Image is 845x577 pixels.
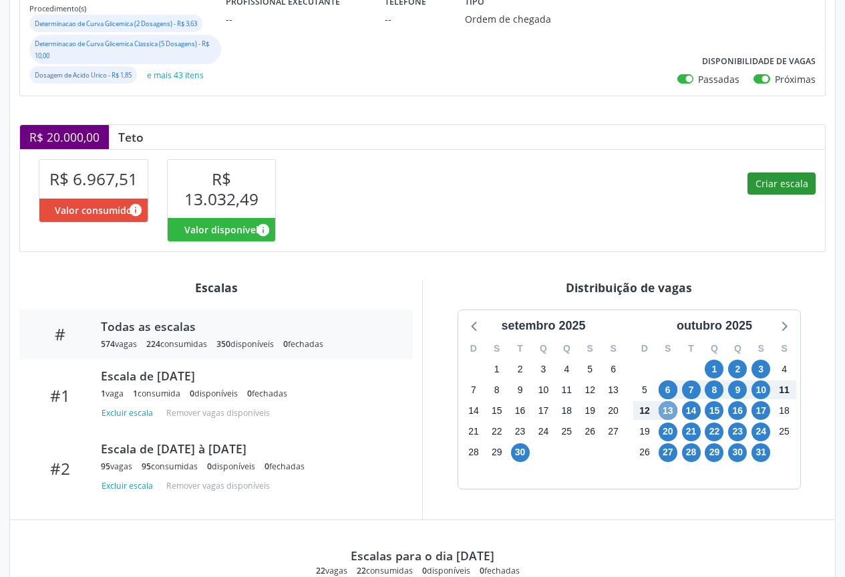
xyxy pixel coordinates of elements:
[101,368,395,383] div: Escala de [DATE]
[462,338,486,359] div: D
[671,317,757,335] div: outubro 2025
[247,388,287,399] div: fechadas
[142,461,151,472] span: 95
[35,19,197,28] small: Determinacao de Curva Glicemica (2 Dosagens) - R$ 3,63
[49,168,138,190] span: R$ 6.967,51
[705,423,723,441] span: quarta-feira, 22 de outubro de 2025
[207,461,212,472] span: 0
[265,461,269,472] span: 0
[702,51,816,72] label: Disponibilidade de vagas
[773,338,796,359] div: S
[133,388,138,399] span: 1
[751,423,770,441] span: sexta-feira, 24 de outubro de 2025
[146,338,207,350] div: consumidas
[682,423,701,441] span: terça-feira, 21 de outubro de 2025
[775,72,816,86] label: Próximas
[511,360,530,378] span: terça-feira, 2 de setembro de 2025
[580,423,599,441] span: sexta-feira, 26 de setembro de 2025
[705,401,723,420] span: quarta-feira, 15 de outubro de 2025
[485,338,508,359] div: S
[534,380,552,399] span: quarta-feira, 10 de setembro de 2025
[256,223,271,237] i: Valor disponível para agendamentos feitos para este serviço
[422,565,427,576] span: 0
[29,459,92,478] div: #2
[705,380,723,399] span: quarta-feira, 8 de outubro de 2025
[101,338,137,350] div: vagas
[751,443,770,462] span: sexta-feira, 31 de outubro de 2025
[128,203,143,217] i: Valor consumido por agendamentos feitos para este serviço
[35,71,132,80] small: Dosagem de Acido Urico - R$ 1,85
[775,423,794,441] span: sábado, 25 de outubro de 2025
[190,388,194,399] span: 0
[555,338,578,359] div: Q
[511,423,530,441] span: terça-feira, 23 de setembro de 2025
[534,423,552,441] span: quarta-feira, 24 de setembro de 2025
[247,388,252,399] span: 0
[659,380,677,399] span: segunda-feira, 6 de outubro de 2025
[580,360,599,378] span: sexta-feira, 5 de setembro de 2025
[747,172,816,195] button: Criar escala
[534,401,552,420] span: quarta-feira, 17 de setembro de 2025
[751,380,770,399] span: sexta-feira, 10 de outubro de 2025
[133,388,180,399] div: consumida
[184,223,259,237] span: Valor disponível
[751,360,770,378] span: sexta-feira, 3 de outubro de 2025
[480,565,484,576] span: 0
[659,401,677,420] span: segunda-feira, 13 de outubro de 2025
[464,423,483,441] span: domingo, 21 de setembro de 2025
[101,405,158,423] button: Excluir escala
[728,360,747,378] span: quinta-feira, 2 de outubro de 2025
[705,360,723,378] span: quarta-feira, 1 de outubro de 2025
[604,380,623,399] span: sábado, 13 de setembro de 2025
[557,380,576,399] span: quinta-feira, 11 de setembro de 2025
[728,401,747,420] span: quinta-feira, 16 de outubro de 2025
[511,380,530,399] span: terça-feira, 9 de setembro de 2025
[508,338,532,359] div: T
[751,401,770,420] span: sexta-feira, 17 de outubro de 2025
[146,338,160,350] span: 224
[385,12,446,26] div: --
[20,125,109,149] div: R$ 20.000,00
[656,338,679,359] div: S
[488,401,506,420] span: segunda-feira, 15 de setembro de 2025
[728,443,747,462] span: quinta-feira, 30 de outubro de 2025
[142,461,198,472] div: consumidas
[604,360,623,378] span: sábado, 6 de setembro de 2025
[55,203,132,217] span: Valor consumido
[101,477,158,495] button: Excluir escala
[101,441,395,456] div: Escala de [DATE] à [DATE]
[557,423,576,441] span: quinta-feira, 25 de setembro de 2025
[534,360,552,378] span: quarta-feira, 3 de setembro de 2025
[557,360,576,378] span: quinta-feira, 4 de setembro de 2025
[635,401,654,420] span: domingo, 12 de outubro de 2025
[633,338,657,359] div: D
[265,461,305,472] div: fechadas
[216,338,274,350] div: disponíveis
[35,39,209,60] small: Determinacao de Curva Glicemica Classica (5 Dosagens) - R$ 10,00
[465,12,566,26] div: Ordem de chegada
[602,338,625,359] div: S
[316,565,325,576] span: 22
[101,461,110,472] span: 95
[226,12,366,26] div: --
[726,338,749,359] div: Q
[464,380,483,399] span: domingo, 7 de setembro de 2025
[488,423,506,441] span: segunda-feira, 22 de setembro de 2025
[480,565,520,576] div: fechadas
[775,360,794,378] span: sábado, 4 de outubro de 2025
[190,388,238,399] div: disponíveis
[511,401,530,420] span: terça-feira, 16 de setembro de 2025
[635,423,654,441] span: domingo, 19 de outubro de 2025
[703,338,726,359] div: Q
[357,565,413,576] div: consumidas
[351,548,494,563] div: Escalas para o dia [DATE]
[101,388,124,399] div: vaga
[532,338,555,359] div: Q
[488,360,506,378] span: segunda-feira, 1 de setembro de 2025
[635,380,654,399] span: domingo, 5 de outubro de 2025
[511,443,530,462] span: terça-feira, 30 de setembro de 2025
[682,443,701,462] span: terça-feira, 28 de outubro de 2025
[728,380,747,399] span: quinta-feira, 9 de outubro de 2025
[682,401,701,420] span: terça-feira, 14 de outubro de 2025
[464,401,483,420] span: domingo, 14 de setembro de 2025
